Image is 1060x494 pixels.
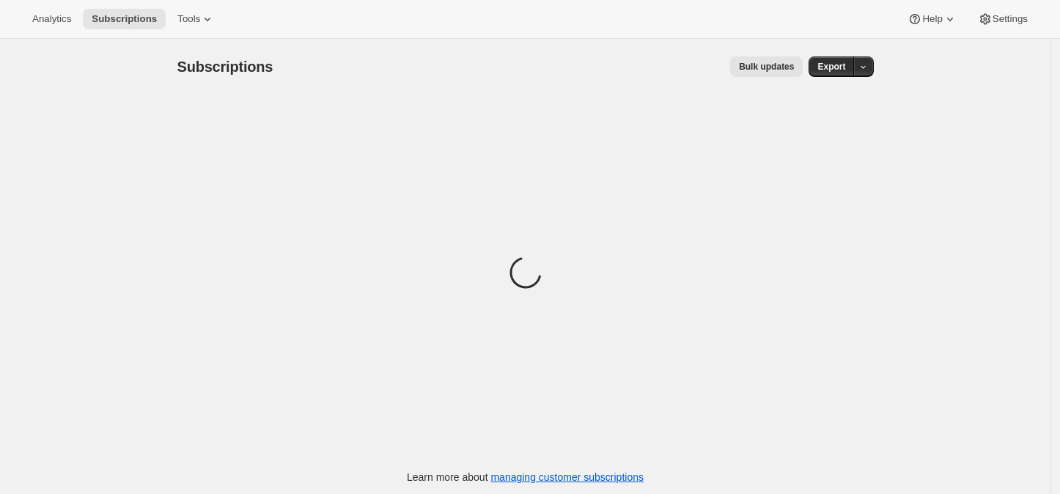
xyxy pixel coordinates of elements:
span: Bulk updates [739,61,794,73]
span: Analytics [32,13,71,25]
button: Settings [969,9,1037,29]
a: managing customer subscriptions [490,471,644,483]
button: Tools [169,9,224,29]
button: Export [809,56,854,77]
span: Subscriptions [92,13,157,25]
span: Subscriptions [177,59,273,75]
button: Bulk updates [730,56,803,77]
span: Tools [177,13,200,25]
button: Analytics [23,9,80,29]
span: Export [817,61,845,73]
button: Subscriptions [83,9,166,29]
span: Settings [993,13,1028,25]
button: Help [899,9,965,29]
p: Learn more about [407,470,644,484]
span: Help [922,13,942,25]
